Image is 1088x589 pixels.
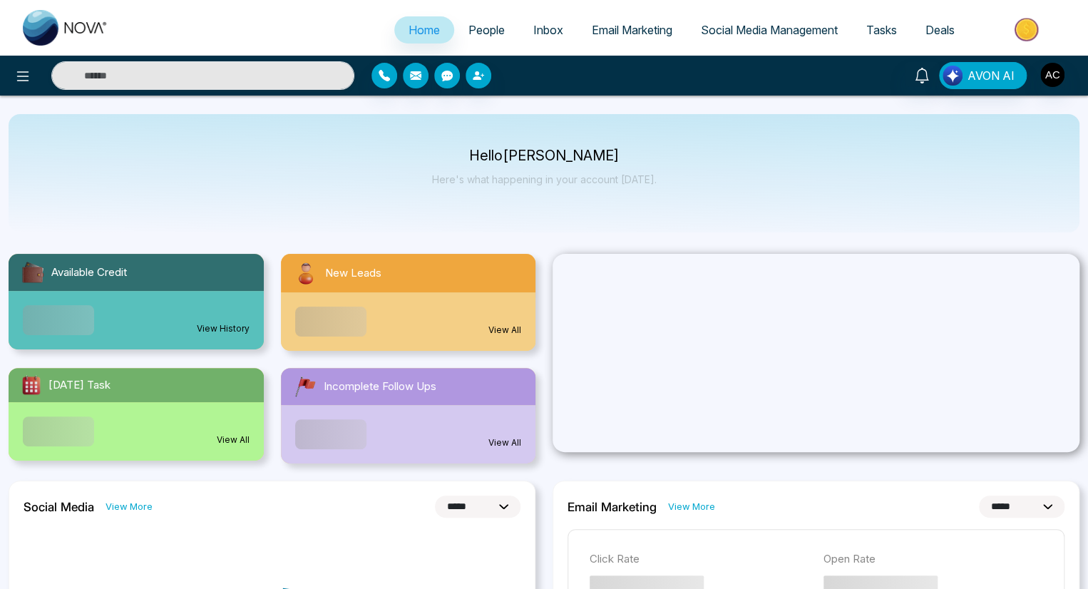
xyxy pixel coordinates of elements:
a: Home [394,16,454,43]
button: AVON AI [939,62,1027,89]
img: newLeads.svg [292,260,319,287]
span: Home [409,23,440,37]
img: User Avatar [1040,63,1064,87]
span: Incomplete Follow Ups [324,379,436,395]
a: View More [668,500,715,513]
a: View All [488,436,521,449]
img: followUps.svg [292,374,318,399]
span: Inbox [533,23,563,37]
p: Open Rate [823,551,1043,568]
a: People [454,16,519,43]
h2: Social Media [24,500,94,514]
p: Click Rate [590,551,809,568]
img: availableCredit.svg [20,260,46,285]
h2: Email Marketing [568,500,657,514]
img: Lead Flow [943,66,963,86]
a: Email Marketing [578,16,687,43]
span: Email Marketing [592,23,672,37]
a: View All [488,324,521,337]
img: Nova CRM Logo [23,10,108,46]
p: Hello [PERSON_NAME] [432,150,657,162]
a: View History [197,322,250,335]
span: [DATE] Task [48,377,111,394]
a: Inbox [519,16,578,43]
span: Tasks [866,23,897,37]
a: Deals [911,16,969,43]
span: People [468,23,505,37]
span: Social Media Management [701,23,838,37]
a: Tasks [852,16,911,43]
p: Here's what happening in your account [DATE]. [432,173,657,185]
a: View All [217,434,250,446]
span: AVON AI [968,67,1015,84]
span: New Leads [325,265,381,282]
a: Incomplete Follow UpsView All [272,368,545,463]
span: Available Credit [51,265,127,281]
a: Social Media Management [687,16,852,43]
span: Deals [925,23,955,37]
img: todayTask.svg [20,374,43,396]
a: New LeadsView All [272,254,545,351]
a: View More [106,500,153,513]
img: Market-place.gif [976,14,1079,46]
